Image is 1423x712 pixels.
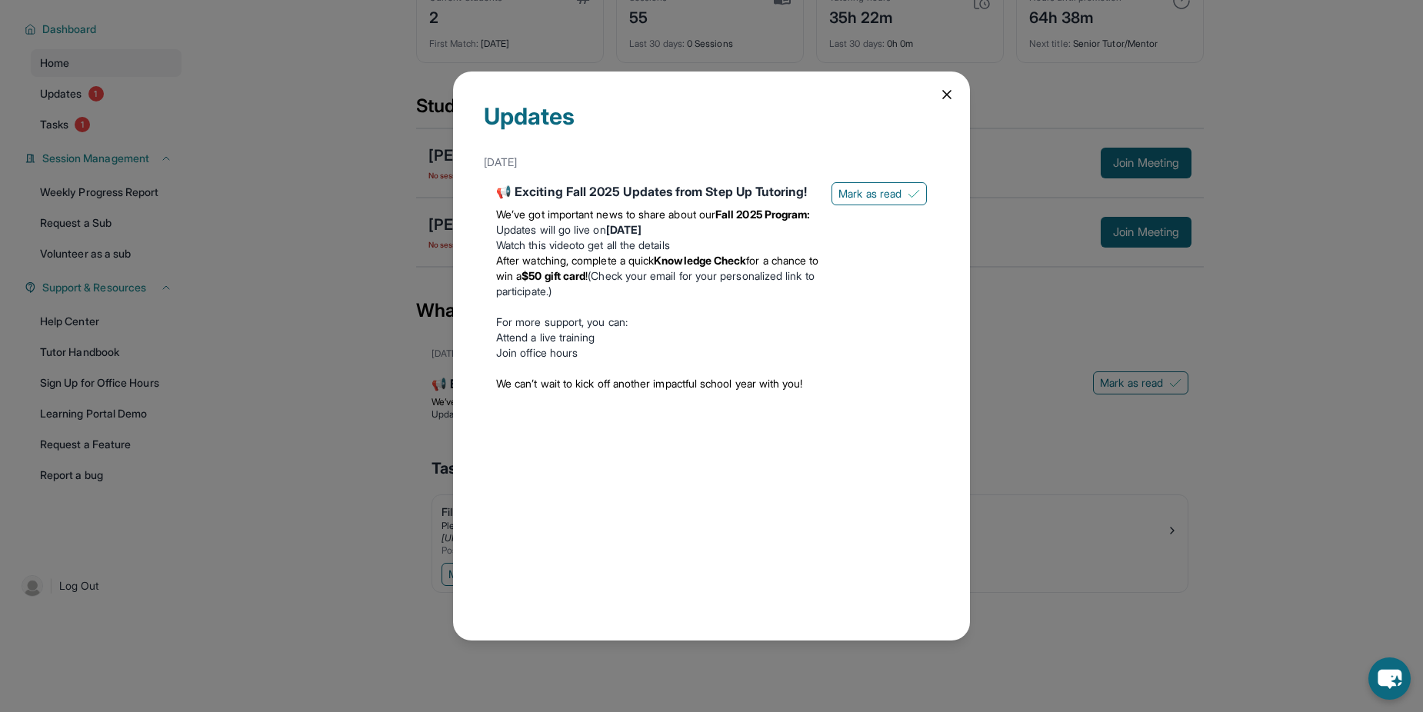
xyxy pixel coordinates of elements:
[496,208,715,221] span: We’ve got important news to share about our
[606,223,642,236] strong: [DATE]
[496,254,654,267] span: After watching, complete a quick
[496,238,819,253] li: to get all the details
[484,148,939,176] div: [DATE]
[496,331,595,344] a: Attend a live training
[496,314,819,330] p: For more support, you can:
[1368,657,1411,700] button: chat-button
[484,102,939,148] div: Updates
[838,186,901,201] span: Mark as read
[831,182,927,205] button: Mark as read
[908,188,920,200] img: Mark as read
[654,254,746,267] strong: Knowledge Check
[496,346,578,359] a: Join office hours
[585,269,588,282] span: !
[496,377,803,390] span: We can’t wait to kick off another impactful school year with you!
[496,253,819,299] li: (Check your email for your personalized link to participate.)
[496,222,819,238] li: Updates will go live on
[715,208,810,221] strong: Fall 2025 Program:
[522,269,585,282] strong: $50 gift card
[496,238,575,251] a: Watch this video
[496,182,819,201] div: 📢 Exciting Fall 2025 Updates from Step Up Tutoring!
